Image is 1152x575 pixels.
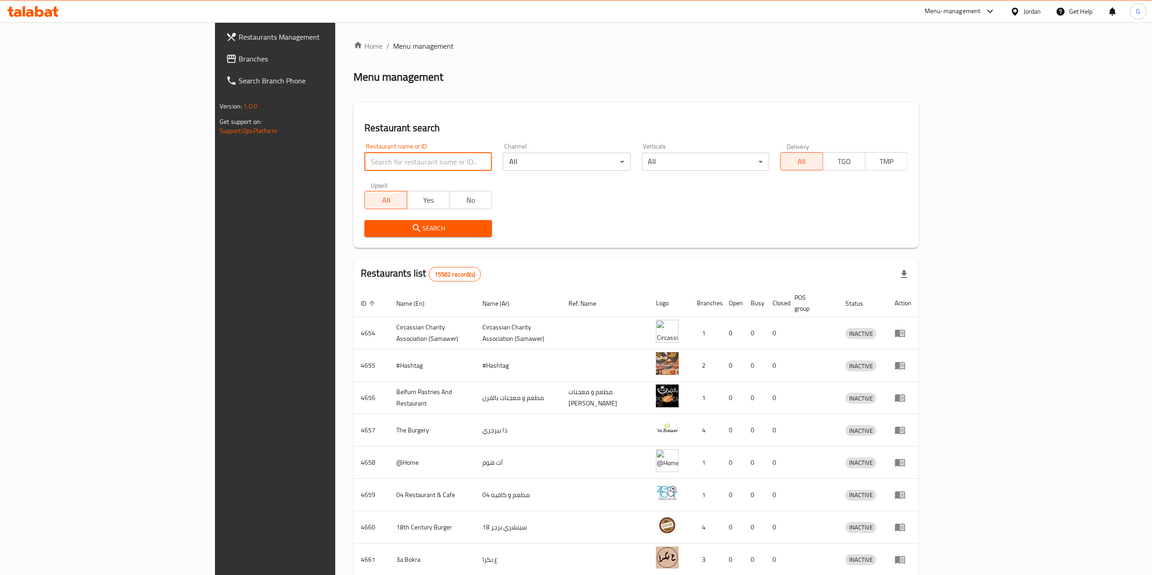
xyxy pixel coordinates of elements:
[239,31,400,42] span: Restaurants Management
[656,546,679,569] img: 3a Bokra
[690,414,722,447] td: 4
[361,298,378,309] span: ID
[722,382,743,414] td: 0
[869,155,904,168] span: TMP
[895,328,911,339] div: Menu
[389,349,475,382] td: #Hashtag
[765,479,787,511] td: 0
[475,414,561,447] td: ذا بيرجري
[743,511,765,544] td: 0
[690,382,722,414] td: 1
[895,457,911,468] div: Menu
[389,382,475,414] td: Belfurn Pastries And Restaurant
[1136,6,1140,16] span: G
[784,155,819,168] span: All
[1024,6,1041,16] div: Jordan
[722,447,743,479] td: 0
[475,447,561,479] td: آت هوم
[656,417,679,440] img: The Burgery
[743,289,765,317] th: Busy
[369,194,404,207] span: All
[845,360,876,371] div: INACTIVE
[743,447,765,479] td: 0
[475,349,561,382] td: #Hashtag
[743,479,765,511] td: 0
[656,385,679,407] img: Belfurn Pastries And Restaurant
[780,152,823,170] button: All
[865,152,908,170] button: TMP
[656,352,679,375] img: #Hashtag
[690,349,722,382] td: 2
[845,393,876,404] span: INACTIVE
[895,489,911,500] div: Menu
[649,289,690,317] th: Logo
[765,289,787,317] th: Closed
[389,447,475,479] td: @Home
[656,514,679,537] img: 18th Century Burger
[765,414,787,447] td: 0
[690,511,722,544] td: 4
[239,53,400,64] span: Branches
[845,329,876,339] span: INACTIVE
[453,194,488,207] span: No
[690,317,722,349] td: 1
[389,511,475,544] td: 18th Century Burger
[371,182,388,188] label: Upsell
[845,490,876,500] span: INACTIVE
[656,482,679,504] img: 04 Restaurant & Cafe
[722,289,743,317] th: Open
[407,191,450,209] button: Yes
[743,349,765,382] td: 0
[895,425,911,436] div: Menu
[845,457,876,468] span: INACTIVE
[642,153,769,171] div: All
[895,392,911,403] div: Menu
[787,143,809,149] label: Delivery
[219,26,407,48] a: Restaurants Management
[845,426,876,436] span: INACTIVE
[239,75,400,86] span: Search Branch Phone
[220,125,277,137] a: Support.OpsPlatform
[475,317,561,349] td: ​Circassian ​Charity ​Association​ (Samawer)
[845,554,876,565] span: INACTIVE
[765,349,787,382] td: 0
[722,479,743,511] td: 0
[765,511,787,544] td: 0
[475,479,561,511] td: مطعم و كافيه 04
[389,479,475,511] td: 04 Restaurant & Cafe
[429,270,481,279] span: 15582 record(s)
[364,121,908,135] h2: Restaurant search
[827,155,862,168] span: TGO
[372,223,485,234] span: Search
[722,317,743,349] td: 0
[722,511,743,544] td: 0
[690,479,722,511] td: 1
[743,382,765,414] td: 0
[794,292,827,314] span: POS group
[219,48,407,70] a: Branches
[396,298,436,309] span: Name (En)
[219,70,407,92] a: Search Branch Phone
[743,414,765,447] td: 0
[353,41,919,51] nav: breadcrumb
[845,298,875,309] span: Status
[925,6,981,17] div: Menu-management
[765,382,787,414] td: 0
[895,360,911,371] div: Menu
[364,220,492,237] button: Search
[895,522,911,533] div: Menu
[887,289,919,317] th: Action
[568,298,608,309] span: Ref. Name
[243,100,257,112] span: 1.0.0
[765,447,787,479] td: 0
[220,100,242,112] span: Version:
[895,554,911,565] div: Menu
[429,267,481,282] div: Total records count
[475,382,561,414] td: مطعم و معجنات بالفرن
[389,414,475,447] td: The Burgery
[389,317,475,349] td: ​Circassian ​Charity ​Association​ (Samawer)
